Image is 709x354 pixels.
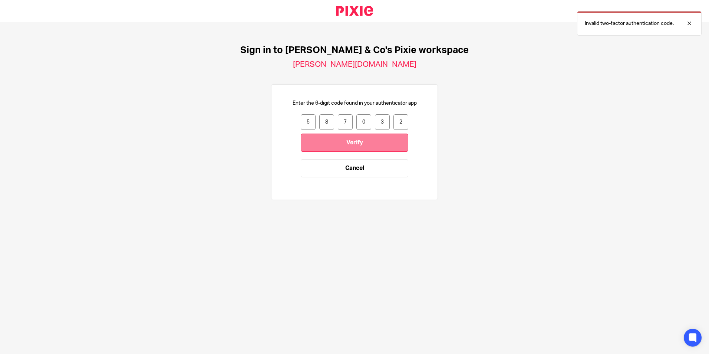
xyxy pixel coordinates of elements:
a: Cancel [301,159,408,177]
input: Verify [301,134,408,152]
p: Invalid two-factor authentication code. [585,20,674,27]
h2: [PERSON_NAME][DOMAIN_NAME] [293,60,416,69]
p: Enter the 6-digit code found in your authenticator app [293,99,417,107]
h1: Sign in to [PERSON_NAME] & Co's Pixie workspace [240,45,469,56]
